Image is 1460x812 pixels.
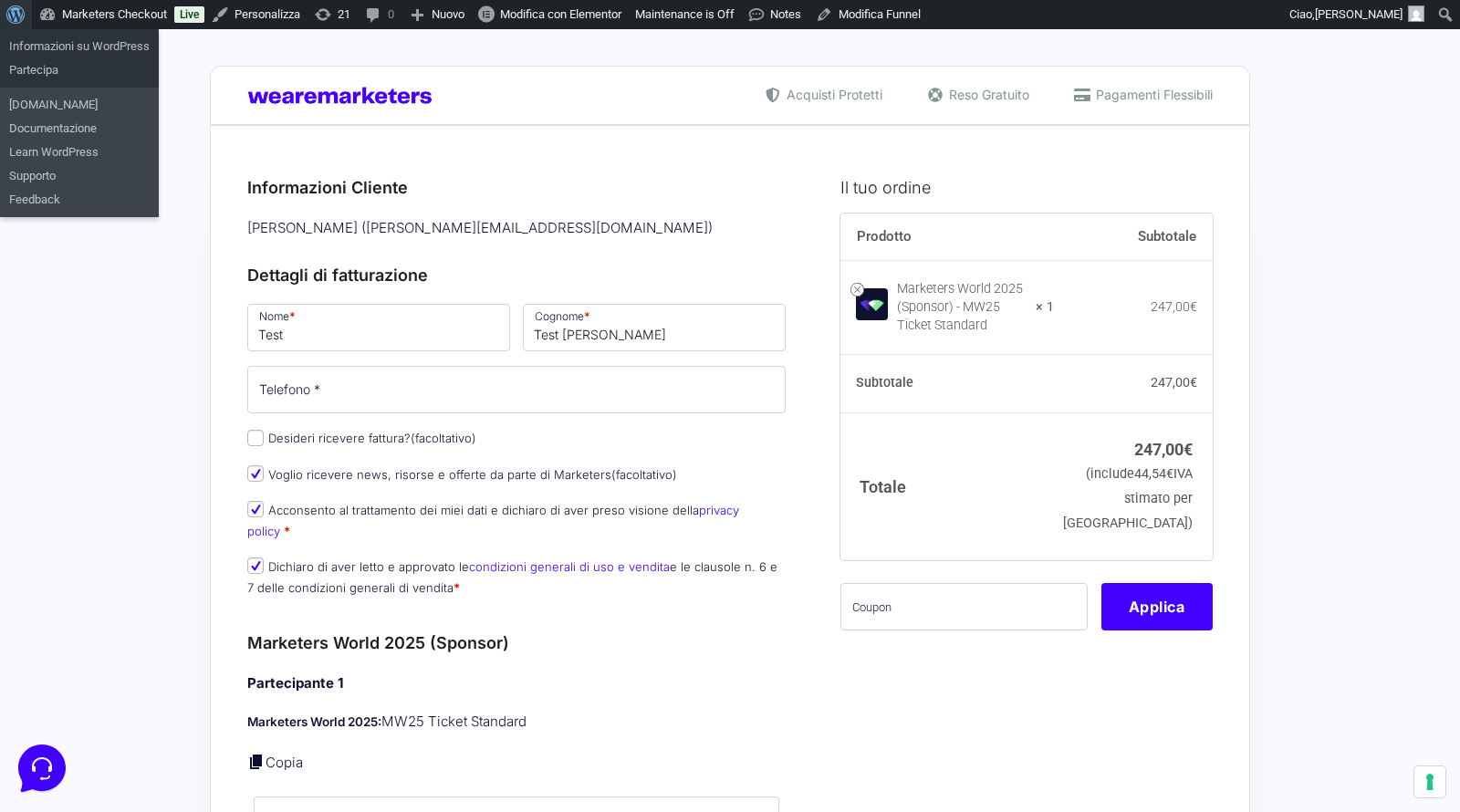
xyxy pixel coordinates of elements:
img: dark [88,102,124,139]
button: Applica [1101,583,1213,630]
input: Coupon [840,583,1088,630]
span: € [1190,299,1197,314]
button: Inizia una conversazione [29,153,336,190]
div: [PERSON_NAME] ( [PERSON_NAME][EMAIL_ADDRESS][DOMAIN_NAME] ) [241,213,792,244]
span: € [1184,440,1193,459]
span: (facoltativo) [611,467,677,482]
iframe: Customerly Messenger Launcher [15,741,69,796]
label: Dichiaro di aver letto e approvato le e le clausole n. 6 e 7 delle condizioni generali di vendita [247,559,777,595]
div: Marketers World 2025 (Sponsor) - MW25 Ticket Standard [897,280,1025,335]
input: Voglio ricevere news, risorse e offerte da parte di Marketers(facoltativo) [247,465,264,482]
button: Messaggi [127,586,239,628]
button: Home [15,586,127,628]
input: Cerca un articolo... [41,265,298,284]
a: Copia [266,754,303,771]
button: Aiuto [238,586,350,628]
h3: Marketers World 2025 (Sponsor) [247,630,786,655]
input: Dichiaro di aver letto e approvato lecondizioni generali di uso e venditae le clausole n. 6 e 7 d... [247,557,264,574]
th: Totale [840,412,1055,559]
p: Aiuto [281,611,308,628]
bdi: 247,00 [1151,375,1197,390]
h3: Informazioni Cliente [247,175,786,200]
input: Cognome * [523,304,786,351]
span: Acquisti Protetti [782,85,882,104]
input: Nome * [247,304,510,351]
h3: Dettagli di fatturazione [247,263,786,287]
span: Modifica con Elementor [500,7,621,21]
input: Telefono * [247,366,786,413]
p: Messaggi [158,611,207,628]
strong: Marketers World 2025: [247,714,381,729]
span: Inizia una conversazione [119,164,269,179]
input: Desideri ricevere fattura?(facoltativo) [247,430,264,446]
small: (include IVA stimato per [GEOGRAPHIC_DATA]) [1063,466,1193,531]
bdi: 247,00 [1134,440,1193,459]
a: Live [174,6,204,23]
label: Desideri ricevere fattura? [247,431,476,445]
span: [PERSON_NAME] [1315,7,1403,21]
button: Le tue preferenze relative al consenso per le tecnologie di tracciamento [1414,766,1445,797]
img: Marketers World 2025 (Sponsor) - MW25 Ticket Standard [856,288,888,320]
th: Prodotto [840,213,1055,261]
p: MW25 Ticket Standard [247,712,786,733]
span: € [1190,375,1197,390]
img: dark [29,102,66,139]
th: Subtotale [1054,213,1213,261]
span: Pagamenti Flessibili [1091,85,1213,104]
a: Apri Centro Assistenza [194,226,336,241]
h4: Partecipante 1 [247,673,786,694]
bdi: 247,00 [1151,299,1197,314]
span: € [1166,466,1173,482]
a: Copia i dettagli dell'acquirente [247,753,266,771]
span: 44,54 [1134,466,1173,482]
h3: Il tuo ordine [840,175,1213,200]
span: Le tue conversazioni [29,73,155,88]
th: Subtotale [840,355,1055,413]
strong: × 1 [1036,298,1054,317]
label: Acconsento al trattamento dei miei dati e dichiaro di aver preso visione della [247,503,739,538]
span: Trova una risposta [29,226,142,241]
a: condizioni generali di uso e vendita [469,559,670,574]
input: Acconsento al trattamento dei miei dati e dichiaro di aver preso visione dellaprivacy policy [247,501,264,517]
span: (facoltativo) [411,431,476,445]
h2: Ciao da Marketers 👋 [15,15,307,44]
p: Home [55,611,86,628]
span: Reso Gratuito [944,85,1029,104]
img: dark [58,102,95,139]
label: Voglio ricevere news, risorse e offerte da parte di Marketers [247,467,677,482]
